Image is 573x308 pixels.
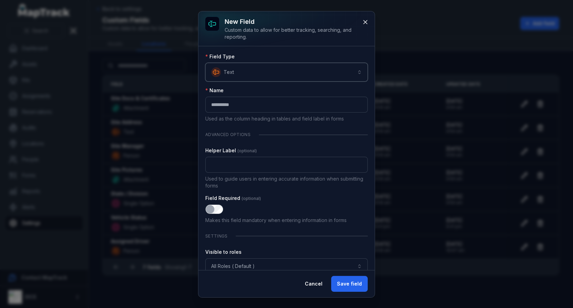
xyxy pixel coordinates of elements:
button: All Roles ( Default ) [205,258,368,274]
input: :r2t:-form-item-label [205,157,368,173]
input: :r2u:-form-item-label [205,204,223,214]
label: Field Type [205,53,235,60]
p: Makes this field mandatory when entering information in forms [205,217,368,224]
button: Cancel [299,276,328,292]
button: Save field [331,276,368,292]
div: Custom data to allow for better tracking, searching, and reporting. [225,27,357,40]
div: Advanced Options [205,128,368,142]
label: Name [205,87,224,94]
label: Field Required [205,195,261,202]
input: :r2r:-form-item-label [205,97,368,113]
label: Helper Label [205,147,257,154]
h3: New field [225,17,357,27]
p: Used as the column heading in tables and field label in forms [205,115,368,122]
label: Visible to roles [205,249,242,256]
button: Text [205,63,368,81]
div: Settings [205,229,368,243]
p: Used to guide users in entering accurate information when submitting forms [205,175,368,189]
